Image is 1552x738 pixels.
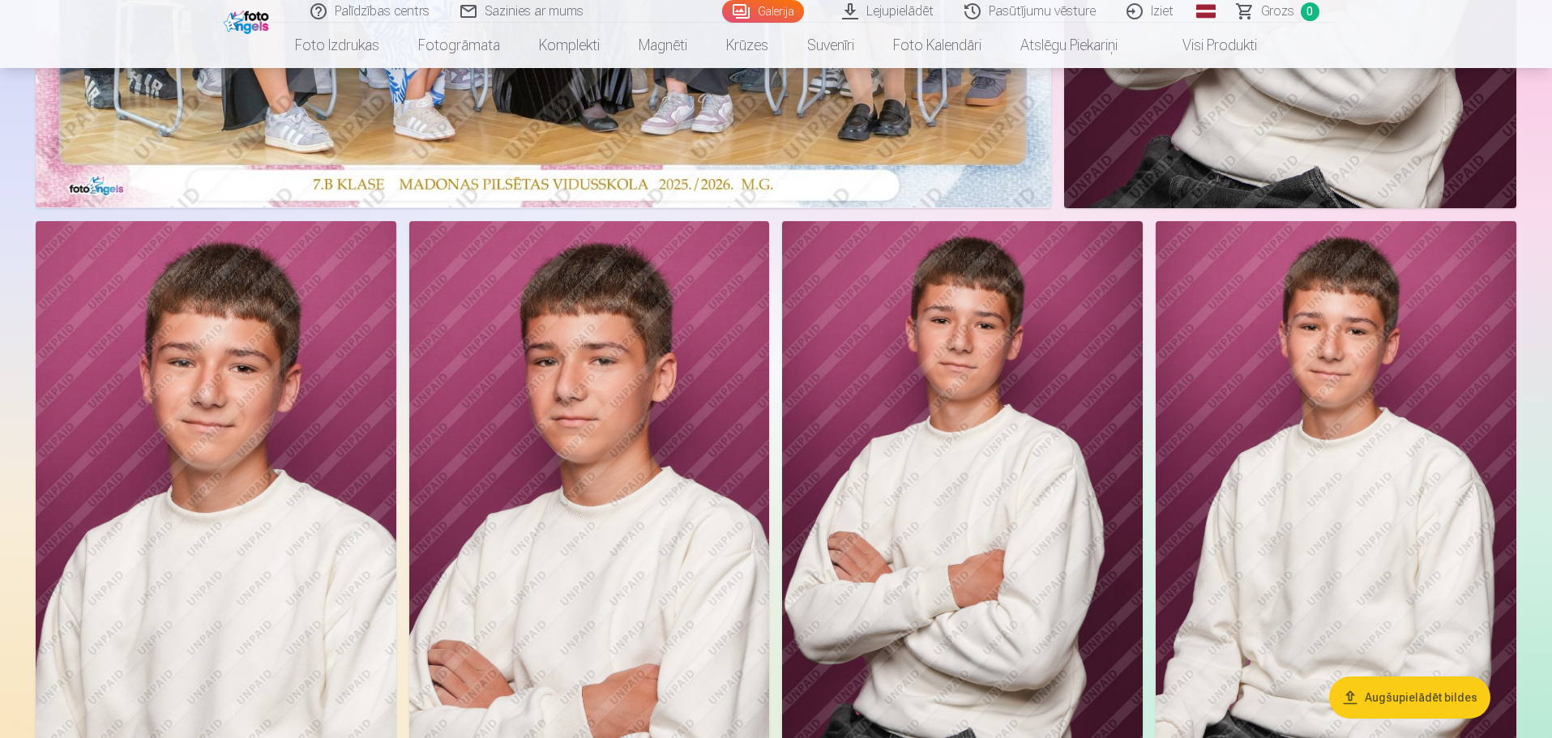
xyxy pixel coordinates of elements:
[874,23,1001,68] a: Foto kalendāri
[1261,2,1294,21] span: Grozs
[1301,2,1319,21] span: 0
[1329,676,1490,719] button: Augšupielādēt bildes
[276,23,399,68] a: Foto izdrukas
[619,23,707,68] a: Magnēti
[707,23,788,68] a: Krūzes
[519,23,619,68] a: Komplekti
[224,6,273,34] img: /fa1
[1001,23,1137,68] a: Atslēgu piekariņi
[788,23,874,68] a: Suvenīri
[1137,23,1276,68] a: Visi produkti
[399,23,519,68] a: Fotogrāmata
